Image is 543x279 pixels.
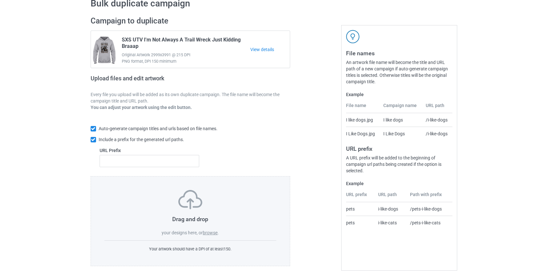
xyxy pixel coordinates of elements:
[346,30,360,43] img: svg+xml;base64,PD94bWwgdmVyc2lvbj0iMS4wIiBlbmNvZGluZz0iVVRGLTgiPz4KPHN2ZyB3aWR0aD0iNDJweCIgaGVpZ2...
[99,126,218,131] span: Auto-generate campaign titles and urls based on file names.
[91,16,290,26] h2: Campaign to duplicate
[380,102,422,113] th: Campaign name
[380,127,422,140] td: I Like Dogs
[346,145,452,152] h3: URL prefix
[104,215,277,223] h3: Drag and drop
[422,102,452,113] th: URL path
[91,105,192,110] b: You can adjust your artwork using the edit button.
[375,191,406,202] th: URL path
[122,58,251,65] span: PNG format, DPI 150 minimum
[346,50,452,57] h3: File names
[346,102,380,113] th: File name
[406,216,452,230] td: /pets-i-like-cats
[346,155,452,174] div: A URL prefix will be added to the beginning of campaign url paths being created if the option is ...
[346,191,375,202] th: URL prefix
[122,37,251,52] span: SXS UTV I'm Not Always A Trail Wreck Just Kidding Braaap
[178,190,202,209] img: svg+xml;base64,PD94bWwgdmVyc2lvbj0iMS4wIiBlbmNvZGluZz0iVVRGLTgiPz4KPHN2ZyB3aWR0aD0iNzVweCIgaGVpZ2...
[346,127,380,140] td: I Like Dogs.jpg
[380,113,422,127] td: I like dogs
[91,75,210,87] h2: Upload files and edit artwork
[91,91,290,104] p: Every file you upload will be added as its own duplicate campaign. The file name will become the ...
[422,127,452,140] td: /i-like-dogs
[250,46,290,53] a: View details
[346,91,452,98] label: Example
[375,202,406,216] td: i-like-dogs
[346,202,375,216] td: pets
[99,137,184,142] span: Include a prefix for the generated url paths.
[346,59,452,85] div: An artwork file name will become the title and URL path of a new campaign if auto-generate campai...
[346,216,375,230] td: pets
[406,191,452,202] th: Path with prefix
[218,230,219,235] span: .
[162,230,203,235] span: your designs here, or
[100,147,200,154] label: URL Prefix
[422,113,452,127] td: /i-like-dogs
[346,113,380,127] td: I like dogs.jpg
[203,230,218,235] label: browse
[375,216,406,230] td: i-like-cats
[346,180,452,187] label: Example
[149,247,231,251] span: Your artwork should have a DPI of at least 150 .
[406,202,452,216] td: /pets-i-like-dogs
[122,52,251,58] span: Original Artwork 2999x3991 @ 215 DPI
